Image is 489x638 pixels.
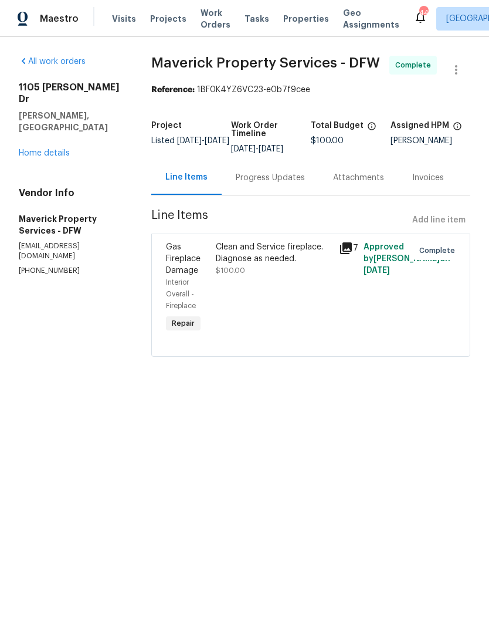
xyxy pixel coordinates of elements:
div: Invoices [412,172,444,184]
span: [DATE] [364,266,390,275]
span: Visits [112,13,136,25]
span: Complete [419,245,460,256]
span: Interior Overall - Fireplace [166,279,196,309]
h5: Assigned HPM [390,121,449,130]
h5: Total Budget [311,121,364,130]
a: All work orders [19,58,86,66]
span: - [231,145,283,153]
span: - [177,137,229,145]
p: [EMAIL_ADDRESS][DOMAIN_NAME] [19,241,123,261]
h5: Maverick Property Services - DFW [19,213,123,237]
div: Progress Updates [236,172,305,184]
div: Attachments [333,172,384,184]
b: Reference: [151,86,195,94]
span: [DATE] [231,145,256,153]
span: [DATE] [177,137,202,145]
div: [PERSON_NAME] [390,137,470,145]
span: Listed [151,137,229,145]
span: The total cost of line items that have been proposed by Opendoor. This sum includes line items th... [367,121,376,137]
h4: Vendor Info [19,187,123,199]
h5: Project [151,121,182,130]
span: Properties [283,13,329,25]
div: Clean and Service fireplace. Diagnose as needed. [216,241,332,265]
p: [PHONE_NUMBER] [19,266,123,276]
h5: [PERSON_NAME], [GEOGRAPHIC_DATA] [19,110,123,133]
span: Line Items [151,210,407,231]
span: Maestro [40,13,79,25]
div: 7 [339,241,356,255]
div: 44 [419,7,427,19]
a: Home details [19,149,70,157]
span: Gas Fireplace Damage [166,243,201,275]
span: $100.00 [311,137,344,145]
span: Work Orders [201,7,230,31]
h5: Work Order Timeline [231,121,311,138]
span: Tasks [244,15,269,23]
div: 1BF0K4YZ6VC23-e0b7f9cee [151,84,470,96]
span: Geo Assignments [343,7,399,31]
span: [DATE] [205,137,229,145]
span: $100.00 [216,267,245,274]
div: Line Items [165,171,208,183]
span: Maverick Property Services - DFW [151,56,380,70]
span: Approved by [PERSON_NAME] on [364,243,450,275]
span: Projects [150,13,186,25]
span: The hpm assigned to this work order. [453,121,462,137]
span: Complete [395,59,436,71]
span: [DATE] [259,145,283,153]
h2: 1105 [PERSON_NAME] Dr [19,82,123,105]
span: Repair [167,318,199,329]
